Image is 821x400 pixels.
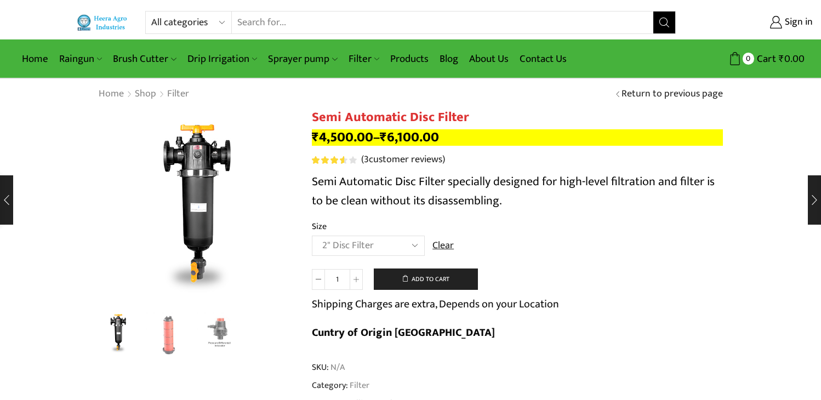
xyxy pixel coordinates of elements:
[361,153,445,167] a: (3customer reviews)
[743,53,754,64] span: 0
[312,361,723,374] span: SKU:
[16,46,54,72] a: Home
[514,46,572,72] a: Contact Us
[692,13,813,32] a: Sign in
[167,87,190,101] a: Filter
[312,156,356,164] div: Rated 3.67 out of 5
[385,46,434,72] a: Products
[754,52,776,66] span: Cart
[312,110,723,125] h1: Semi Automatic Disc Filter
[432,239,454,253] a: Clear options
[434,46,464,72] a: Blog
[197,312,242,356] li: 3 / 3
[343,46,385,72] a: Filter
[325,269,350,290] input: Product quantity
[182,46,263,72] a: Drip Irrigation
[146,312,192,356] li: 2 / 3
[107,46,181,72] a: Brush Cutter
[464,46,514,72] a: About Us
[146,312,192,358] a: Disc-Filter
[622,87,723,101] a: Return to previous page
[312,172,715,211] span: Semi Automatic Disc Filter specially designed for high-level filtration and filter is to be clean...
[779,50,805,67] bdi: 0.00
[312,129,723,146] p: –
[98,110,295,307] img: Semi Automatic Disc Filter
[312,295,559,313] p: Shipping Charges are extra, Depends on your Location
[197,312,242,358] a: Preesure-inducater
[95,311,141,356] img: Semi Automatic Disc Filter
[364,151,369,168] span: 3
[312,379,369,392] span: Category:
[312,156,344,164] span: Rated out of 5 based on customer ratings
[312,126,319,148] span: ₹
[98,87,124,101] a: Home
[232,12,653,33] input: Search for...
[263,46,343,72] a: Sprayer pump
[312,126,373,148] bdi: 4,500.00
[329,361,345,374] span: N/A
[374,268,478,290] button: Add to cart
[779,50,784,67] span: ₹
[98,87,190,101] nav: Breadcrumb
[348,378,369,392] a: Filter
[312,156,358,164] span: 3
[54,46,107,72] a: Raingun
[380,126,387,148] span: ₹
[98,110,295,307] div: 1 / 3
[312,323,495,342] b: Cuntry of Origin [GEOGRAPHIC_DATA]
[687,49,805,69] a: 0 Cart ₹0.00
[782,15,813,30] span: Sign in
[653,12,675,33] button: Search button
[134,87,157,101] a: Shop
[312,220,327,233] label: Size
[380,126,439,148] bdi: 6,100.00
[95,312,141,356] li: 1 / 3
